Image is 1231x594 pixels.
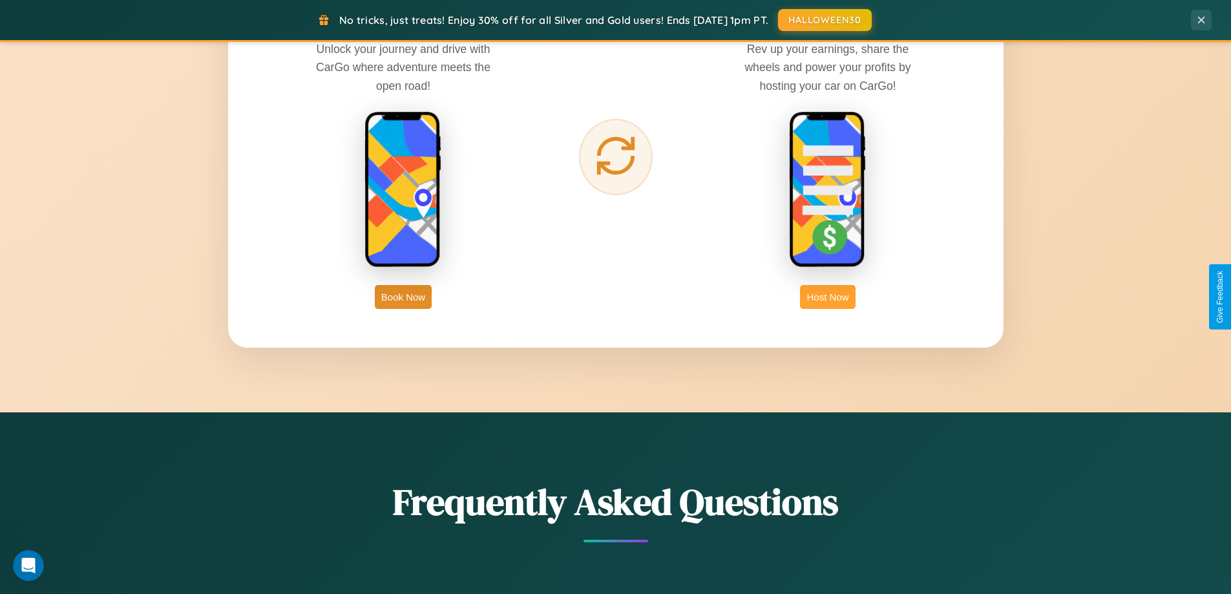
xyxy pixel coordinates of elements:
[339,14,768,27] span: No tricks, just treats! Enjoy 30% off for all Silver and Gold users! Ends [DATE] 1pm PT.
[731,40,925,94] p: Rev up your earnings, share the wheels and power your profits by hosting your car on CarGo!
[800,285,855,309] button: Host Now
[13,550,44,581] iframe: Intercom live chat
[778,9,872,31] button: HALLOWEEN30
[228,477,1004,527] h2: Frequently Asked Questions
[375,285,432,309] button: Book Now
[306,40,500,94] p: Unlock your journey and drive with CarGo where adventure meets the open road!
[1215,271,1225,323] div: Give Feedback
[789,111,867,269] img: host phone
[364,111,442,269] img: rent phone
